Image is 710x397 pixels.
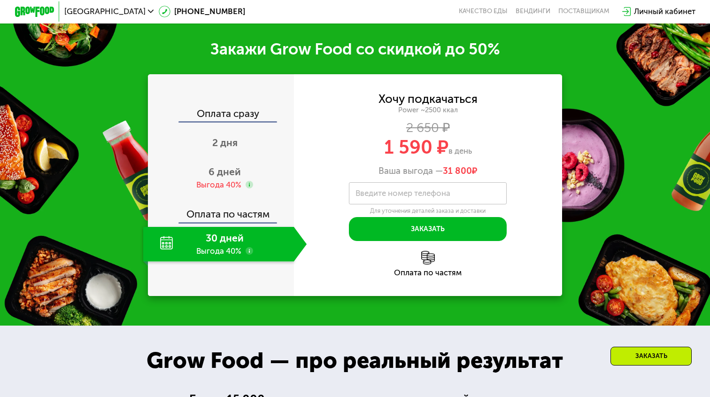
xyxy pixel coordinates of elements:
[131,344,579,378] div: Grow Food — про реальный результат
[355,191,450,196] label: Введите номер телефона
[443,165,478,176] span: ₽
[196,179,241,190] div: Выгода 40%
[378,93,478,104] div: Хочу подкачаться
[294,106,562,115] div: Power ~2500 ккал
[349,217,507,241] button: Заказать
[349,207,507,215] div: Для уточнения деталей заказа и доставки
[294,269,562,277] div: Оплата по частям
[610,347,692,366] div: Заказать
[294,165,562,176] div: Ваша выгода —
[149,199,294,222] div: Оплата по частям
[208,166,241,178] span: 6 дней
[459,8,508,16] a: Качество еды
[421,251,435,265] img: l6xcnZfty9opOoJh.png
[384,136,448,158] span: 1 590 ₽
[558,8,610,16] div: поставщикам
[159,6,246,17] a: [PHONE_NUMBER]
[149,109,294,121] div: Оплата сразу
[64,8,146,16] span: [GEOGRAPHIC_DATA]
[448,146,472,156] span: в день
[634,6,695,17] div: Личный кабинет
[443,165,472,176] span: 31 800
[212,137,238,148] span: 2 дня
[294,122,562,133] div: 2 650 ₽
[516,8,550,16] a: Вендинги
